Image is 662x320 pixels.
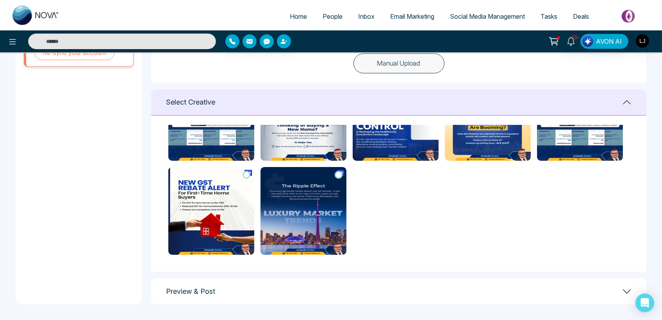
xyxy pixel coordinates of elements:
[635,293,654,312] div: Open Intercom Messenger
[282,9,315,24] a: Home
[315,9,350,24] a: People
[562,34,580,48] a: 10+
[261,167,346,255] img: Luxury Market Trends.png
[350,9,382,24] a: Inbox
[565,9,597,24] a: Deals
[290,12,307,20] span: Home
[541,12,557,20] span: Tasks
[323,12,343,20] span: People
[601,7,657,25] img: Market-place.gif
[12,5,59,25] img: Nova CRM Logo
[166,98,215,107] h1: Select Creative
[358,12,375,20] span: Inbox
[533,9,565,24] a: Tasks
[390,12,434,20] span: Email Marketing
[571,34,578,41] span: 10+
[450,12,525,20] span: Social Media Management
[580,34,628,49] button: AVON AI
[573,12,589,20] span: Deals
[168,167,254,255] img: GST Rebate for First Time Home Buyers.png
[442,9,533,24] a: Social Media Management
[596,37,622,46] span: AVON AI
[636,34,649,48] img: User Avatar
[353,53,444,74] button: Manual Upload
[382,9,442,24] a: Email Marketing
[166,287,215,296] h1: Preview & Post
[34,45,114,60] button: Re-sync your account
[582,36,593,47] img: Lead Flow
